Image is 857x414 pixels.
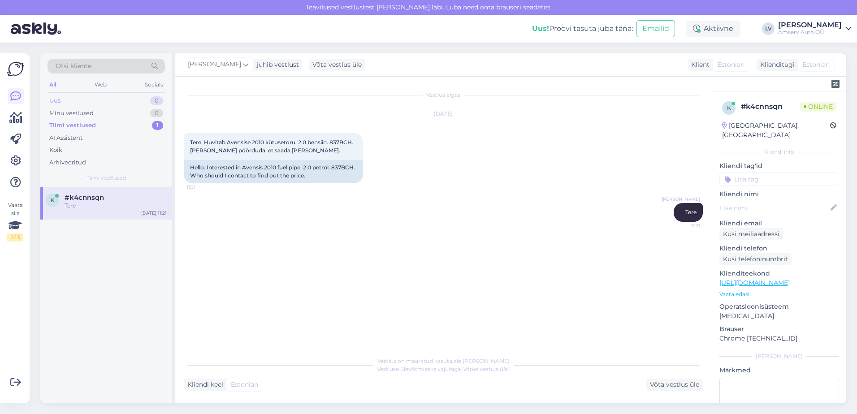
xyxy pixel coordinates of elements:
[719,161,839,171] p: Kliendi tag'id
[717,60,744,69] span: Estonian
[719,244,839,253] p: Kliendi telefon
[800,102,836,112] span: Online
[7,201,23,241] div: Vaata siia
[49,146,62,155] div: Kõik
[7,60,24,78] img: Askly Logo
[309,59,365,71] div: Võta vestlus üle
[150,96,163,105] div: 0
[757,60,795,69] div: Klienditugi
[762,22,775,35] div: LV
[461,366,510,372] i: „Võtke vestlus üle”
[184,160,363,183] div: Hello. Interested in Avensis 2010 fuel pipe, 2.0 petrol. 837BCH. Who should I contact to find out...
[87,174,126,182] span: Tiimi vestlused
[741,101,800,112] div: # k4cnnsqn
[49,158,86,167] div: Arhiveeritud
[253,60,299,69] div: juhib vestlust
[667,222,700,229] span: 11:21
[719,302,839,311] p: Operatsioonisüsteem
[688,60,710,69] div: Klient
[719,366,839,375] p: Märkmed
[143,79,165,91] div: Socials
[778,29,842,36] div: Amserv Auto OÜ
[377,358,510,364] span: Vestlus on määratud kasutajale [PERSON_NAME]
[48,79,58,91] div: All
[719,290,839,298] p: Vaata edasi ...
[722,121,830,140] div: [GEOGRAPHIC_DATA], [GEOGRAPHIC_DATA]
[184,380,223,389] div: Kliendi keel
[184,110,703,118] div: [DATE]
[51,197,55,203] span: k
[719,148,839,156] div: Kliendi info
[49,109,94,118] div: Minu vestlused
[65,194,104,202] span: #k4cnnsqn
[685,209,697,216] span: Tere
[719,219,839,228] p: Kliendi email
[802,60,830,69] span: Estonian
[141,210,167,216] div: [DATE] 11:21
[719,311,839,321] p: [MEDICAL_DATA]
[532,23,633,34] div: Proovi tasuta juba täna:
[719,352,839,360] div: [PERSON_NAME]
[719,190,839,199] p: Kliendi nimi
[377,366,510,372] span: Vestluse ülevõtmiseks vajutage
[636,20,675,37] button: Emailid
[720,203,829,213] input: Lisa nimi
[231,380,258,389] span: Estonian
[49,96,61,105] div: Uus
[65,202,167,210] div: Tere
[532,24,549,33] b: Uus!
[831,80,840,88] img: zendesk
[49,134,82,142] div: AI Assistent
[646,379,703,391] div: Võta vestlus üle
[719,324,839,334] p: Brauser
[719,228,783,240] div: Küsi meiliaadressi
[188,60,241,69] span: [PERSON_NAME]
[719,334,839,343] p: Chrome [TECHNICAL_ID]
[186,184,220,190] span: 11:21
[719,172,839,186] input: Lisa tag
[7,233,23,241] div: 2 / 3
[778,22,852,36] a: [PERSON_NAME]Amserv Auto OÜ
[190,139,355,154] span: Tere. Huvitab Avensise 2010 kütusetoru, 2.0 bensiin. 837BCH. [PERSON_NAME] pöörduda, et saada [PE...
[727,104,731,111] span: k
[778,22,842,29] div: [PERSON_NAME]
[150,109,163,118] div: 0
[719,279,790,287] a: [URL][DOMAIN_NAME]
[184,91,703,99] div: Vestlus algas
[719,253,792,265] div: Küsi telefoninumbrit
[49,121,96,130] div: Tiimi vestlused
[56,61,91,71] span: Otsi kliente
[719,269,839,278] p: Klienditeekond
[93,79,108,91] div: Web
[662,196,700,203] span: [PERSON_NAME]
[686,21,740,37] div: Aktiivne
[152,121,163,130] div: 1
